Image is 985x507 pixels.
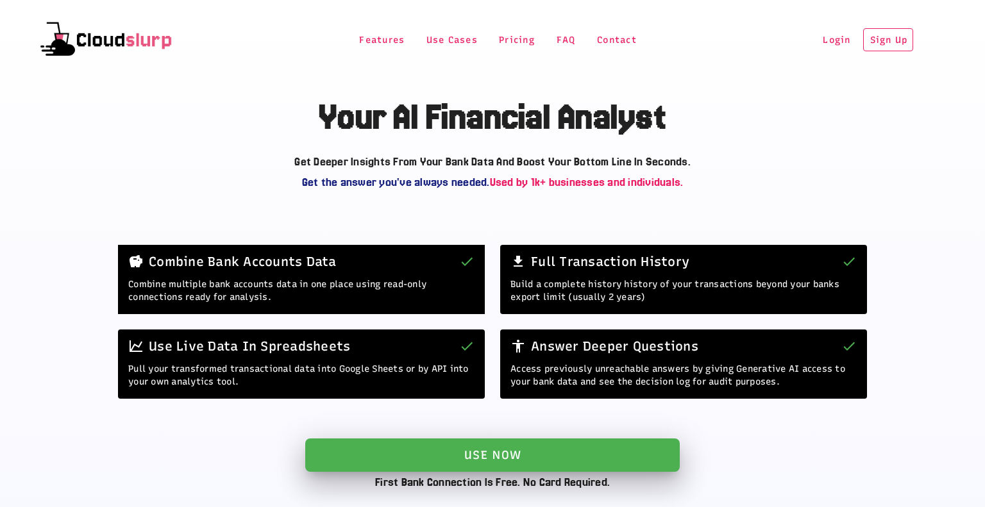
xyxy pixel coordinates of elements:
[863,28,913,51] button: Sign Up
[118,278,485,314] div: Combine multiple bank accounts data in one place using read-only connections ready for analysis.
[545,28,586,51] button: FAQ
[463,448,522,462] span: USE Now
[118,172,867,192] div: Used by 1k+ businesses and individuals.
[118,363,485,399] div: Pull your transformed transactional data into Google Sheets or by API into your own analytics tool.
[555,35,575,46] span: FAQ
[118,97,867,136] h2: Your AI Financial Analyst
[816,28,857,51] button: Login
[531,336,836,356] div: Answer Deeper Questions
[869,35,907,46] span: Sign Up
[305,472,680,492] div: First Bank Connection Is Free. No Card Required.
[596,35,637,46] span: Contact
[358,35,405,46] span: Features
[500,278,867,314] div: Build a complete history history of your transactions beyond your banks export limit (usually 2 y...
[305,438,680,472] a: USE Now
[822,35,851,46] span: Login
[415,28,488,51] button: Use Cases
[586,28,647,51] button: Contact
[26,19,187,60] img: cloudslurp-text.png
[498,35,535,46] span: Pricing
[294,155,691,168] b: Get deeper insights from your bank data and boost your bottom line in seconds.
[863,33,913,45] a: Sign Up
[488,28,545,51] button: Pricing
[816,33,863,45] a: Login
[425,35,478,46] span: Use Cases
[302,176,490,188] span: Get the answer you've always needed.
[149,336,454,356] div: Use Live Data In Spreadsheets
[149,251,454,272] div: Combine Bank Accounts Data
[500,363,867,399] div: Access previously unreachable answers by giving Generative AI access to your bank data and see th...
[531,251,836,272] div: Full Transaction History
[348,28,415,51] button: Features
